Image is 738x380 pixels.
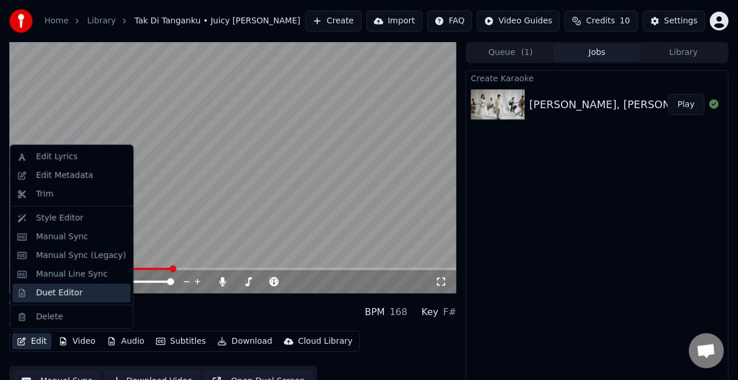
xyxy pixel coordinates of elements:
a: Library [87,15,116,27]
div: Trim [36,188,54,200]
div: F# [443,305,456,319]
div: Edit Metadata [36,170,93,181]
div: [PERSON_NAME], [PERSON_NAME] [529,96,711,113]
button: Subtitles [151,333,210,350]
nav: breadcrumb [44,15,300,27]
a: Home [44,15,68,27]
span: Tak Di Tanganku • Juicy [PERSON_NAME] [134,15,300,27]
button: Credits10 [564,11,637,32]
div: Create Karaoke [466,71,728,85]
div: Settings [664,15,698,27]
div: Edit Lyrics [36,151,78,163]
button: Play [668,94,705,115]
span: ( 1 ) [521,47,533,58]
div: Manual Sync (Legacy) [36,250,126,261]
button: Audio [102,333,149,350]
div: Duet Editor [36,287,83,299]
div: Manual Line Sync [36,268,108,280]
div: Cloud Library [298,336,352,347]
button: Create [305,11,362,32]
div: Style Editor [36,212,84,224]
button: Download [213,333,277,350]
div: Delete [36,311,63,323]
button: Video [54,333,100,350]
div: Key [421,305,438,319]
div: Manual Sync [36,231,88,243]
div: 168 [390,305,408,319]
button: Queue [467,44,554,61]
span: 10 [620,15,630,27]
img: youka [9,9,33,33]
div: Open chat [689,333,724,368]
button: Jobs [554,44,640,61]
button: Library [640,44,727,61]
span: Credits [586,15,615,27]
button: Settings [643,11,705,32]
button: Edit [12,333,51,350]
button: Import [366,11,422,32]
div: BPM [365,305,384,319]
button: FAQ [427,11,472,32]
button: Video Guides [477,11,560,32]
